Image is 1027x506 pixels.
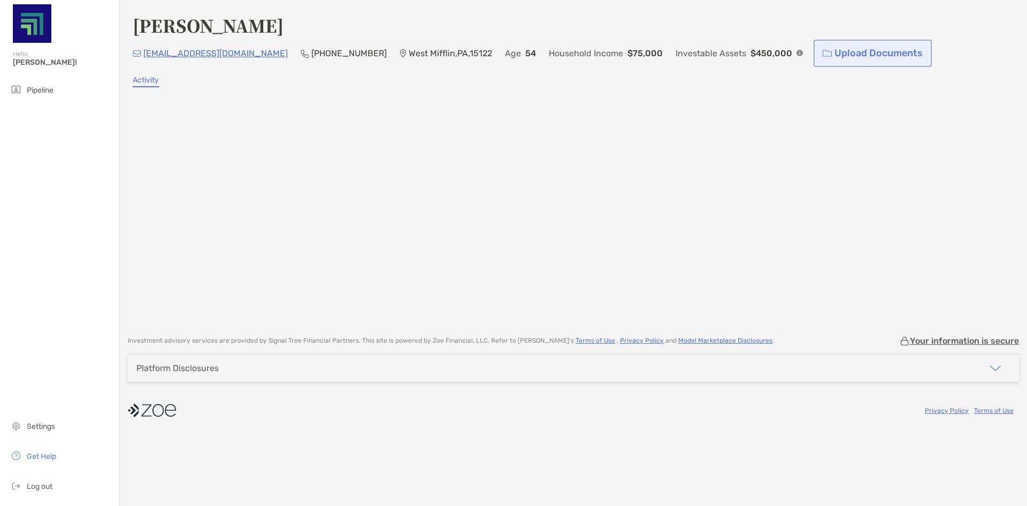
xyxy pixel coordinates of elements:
span: Get Help [27,452,56,461]
p: Your information is secure [910,336,1019,346]
img: Email Icon [133,50,141,57]
p: Investable Assets [676,47,746,60]
img: company logo [128,398,176,422]
img: Phone Icon [301,49,309,58]
img: logout icon [10,479,22,492]
a: Model Marketplace Disclosures [678,337,772,344]
img: settings icon [10,419,22,432]
a: Activity [133,75,159,87]
p: $75,000 [627,47,663,60]
p: 54 [525,47,536,60]
a: Privacy Policy [925,407,969,414]
img: pipeline icon [10,83,22,96]
p: [PHONE_NUMBER] [311,47,387,60]
span: Log out [27,482,52,491]
a: Privacy Policy [620,337,664,344]
p: Investment advisory services are provided by Signal Tree Financial Partners . This site is powere... [128,337,774,345]
div: Platform Disclosures [136,363,219,373]
p: Household Income [549,47,623,60]
span: Settings [27,422,55,431]
p: $450,000 [750,47,792,60]
img: Info Icon [796,50,803,56]
a: Terms of Use [576,337,615,344]
img: Location Icon [400,49,407,58]
img: get-help icon [10,449,22,462]
span: [PERSON_NAME]! [13,58,113,67]
a: Terms of Use [974,407,1014,414]
span: Pipeline [27,86,53,95]
p: Age [505,47,521,60]
h4: [PERSON_NAME] [133,13,283,37]
a: Upload Documents [816,42,930,65]
p: West Mifflin , PA , 15122 [409,47,492,60]
img: Zoe Logo [13,4,51,43]
img: icon arrow [989,362,1002,375]
p: [EMAIL_ADDRESS][DOMAIN_NAME] [143,47,288,60]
